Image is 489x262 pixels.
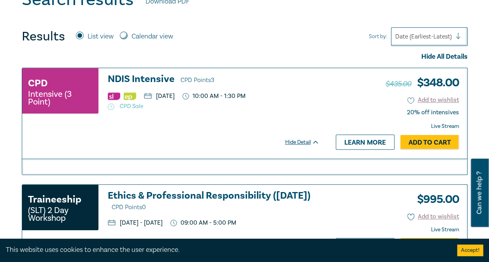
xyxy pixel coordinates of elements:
h3: CPD [28,76,47,90]
div: 20% off intensives [407,109,459,116]
label: List view [88,31,114,42]
p: 09:00 AM - 5:00 PM [170,219,236,227]
span: $435.00 [386,79,411,89]
img: Ethics & Professional Responsibility [124,93,136,100]
span: CPD Points 3 [181,76,214,84]
p: 10:00 AM - 1:30 PM [182,93,245,100]
a: Learn more [336,238,394,253]
a: Add to Cart [400,135,459,150]
button: Add to wishlist [407,96,459,105]
button: Add to wishlist [407,212,459,221]
small: (SLT) 2 Day Workshop [28,206,93,222]
label: Calendar view [131,31,173,42]
div: Hide All Details [22,52,468,62]
h3: Ethics & Professional Responsibility ([DATE]) [108,190,319,213]
p: CPD Sale [108,102,319,110]
span: CPD Points 0 [112,203,146,211]
strong: Live Stream [431,123,459,130]
small: Intensive (3 Point) [28,90,93,106]
a: Learn more [336,134,394,149]
h4: Results [22,29,65,44]
h3: NDIS Intensive [108,74,319,86]
a: NDIS Intensive CPD Points3 [108,74,319,86]
img: Substantive Law [108,93,120,100]
a: Ethics & Professional Responsibility ([DATE]) CPD Points0 [108,190,319,213]
input: Sort by [395,32,397,41]
h3: $ 348.00 [386,74,459,92]
span: Can we help ? [475,163,483,222]
button: Accept cookies [457,245,483,256]
h3: $ 995.00 [411,190,459,208]
a: Add to Cart [400,238,459,253]
strong: Live Stream [431,226,459,233]
h3: Traineeship [28,192,81,206]
span: Sort by: [369,32,387,41]
p: [DATE] [144,93,175,99]
div: Hide Detail [285,138,328,146]
div: This website uses cookies to enhance the user experience. [6,245,445,255]
p: [DATE] - [DATE] [108,220,163,226]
